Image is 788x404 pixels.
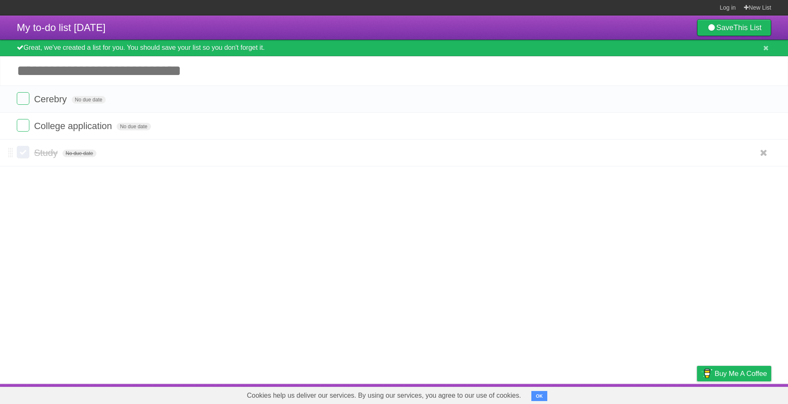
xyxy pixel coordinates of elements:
[239,387,530,404] span: Cookies help us deliver our services. By using our services, you agree to our use of cookies.
[34,148,60,158] span: Study
[686,386,708,402] a: Privacy
[34,121,114,131] span: College application
[733,23,762,32] b: This List
[658,386,676,402] a: Terms
[17,119,29,132] label: Done
[72,96,106,104] span: No due date
[17,22,106,33] span: My to-do list [DATE]
[701,366,713,381] img: Buy me a coffee
[718,386,771,402] a: Suggest a feature
[697,19,771,36] a: SaveThis List
[34,94,69,104] span: Cerebry
[62,150,96,157] span: No due date
[531,391,548,401] button: OK
[715,366,767,381] span: Buy me a coffee
[613,386,647,402] a: Developers
[17,92,29,105] label: Done
[117,123,151,130] span: No due date
[585,386,603,402] a: About
[697,366,771,381] a: Buy me a coffee
[17,146,29,158] label: Done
